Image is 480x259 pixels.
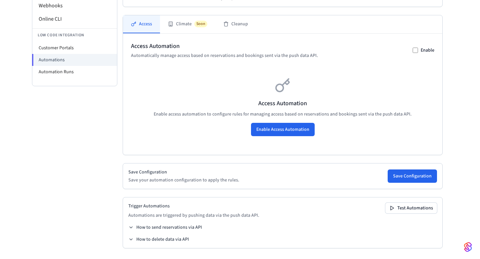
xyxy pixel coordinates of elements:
li: Automations [32,54,117,66]
button: How to send reservations via API [128,224,202,231]
h2: Trigger Automations [128,203,259,209]
p: Save your automation configuration to apply the rules. [128,177,239,183]
h3: Access Automation [131,99,434,108]
h2: Access Automation [131,42,318,51]
li: Automation Runs [32,66,117,78]
li: Low Code Integration [32,28,117,42]
button: Cleanup [215,15,256,33]
p: Automations are triggered by pushing data via the push data API. [128,212,259,219]
button: How to delete data via API [128,236,189,243]
label: Enable [421,47,434,54]
p: Automatically manage access based on reservations and bookings sent via the push data API. [131,52,318,59]
p: Enable access automation to configure rules for managing access based on reservations and booking... [131,111,434,118]
li: Online CLI [32,12,117,26]
button: Save Configuration [388,169,437,183]
img: SeamLogoGradient.69752ec5.svg [464,242,472,252]
span: Soon [194,21,207,27]
button: Access [123,15,160,33]
h2: Save Configuration [128,169,239,175]
button: ClimateSoon [160,15,215,33]
button: Test Automations [385,203,437,213]
button: Enable Access Automation [251,123,315,136]
li: Customer Portals [32,42,117,54]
